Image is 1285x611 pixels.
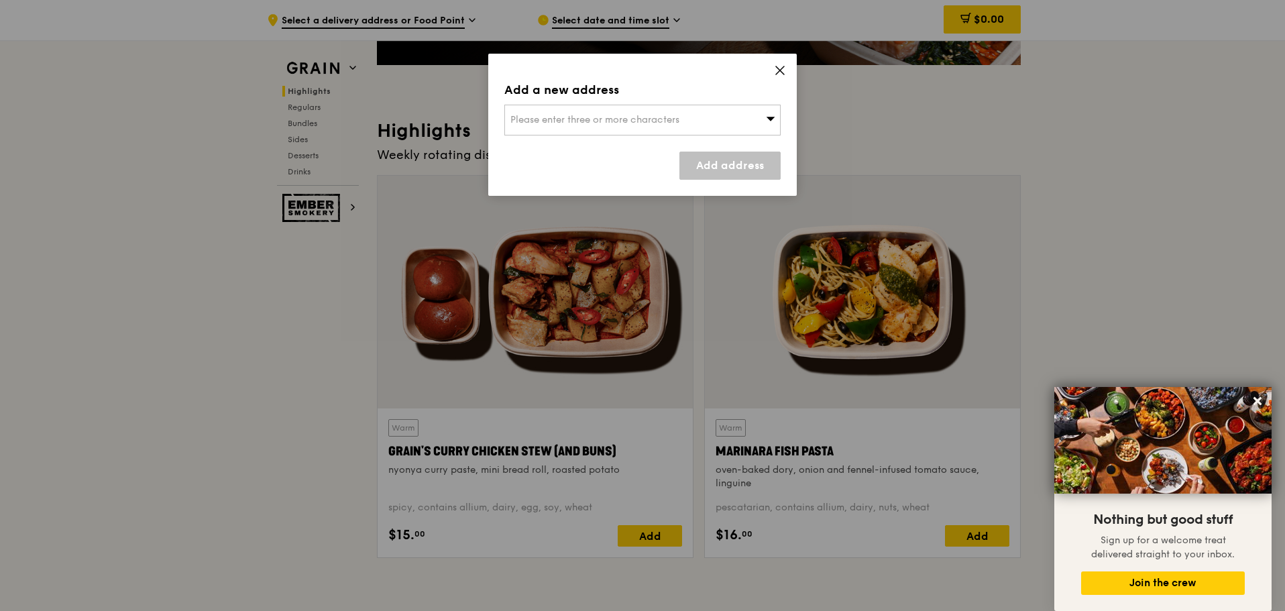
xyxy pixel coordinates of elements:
[504,80,781,99] div: Add a new address
[1081,571,1245,595] button: Join the crew
[510,114,679,125] span: Please enter three or more characters
[1054,387,1272,494] img: DSC07876-Edit02-Large.jpeg
[679,152,781,180] a: Add address
[1091,535,1235,560] span: Sign up for a welcome treat delivered straight to your inbox.
[1093,512,1233,528] span: Nothing but good stuff
[1247,390,1268,412] button: Close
